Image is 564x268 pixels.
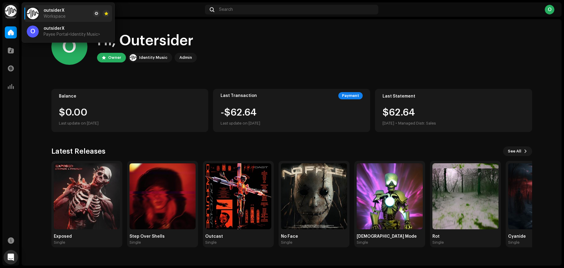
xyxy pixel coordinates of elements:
div: Single [281,240,292,245]
div: Open Intercom Messenger [4,250,18,264]
img: 0f74c21f-6d1c-4dbc-9196-dbddad53419e [5,5,17,17]
img: 9a820b92-c7dc-4b87-9434-5d971a5eb1a9 [357,163,423,229]
div: Single [205,240,217,245]
re-o-card-value: Balance [51,89,209,132]
span: outsiderX [44,26,65,31]
div: [DATE] [383,120,394,127]
div: O [545,5,554,14]
span: Payee Portal <Identity Music> [44,32,100,37]
re-o-card-value: Last Statement [375,89,532,132]
button: See All [503,146,532,156]
img: 6b2fbcc6-bcd4-4809-b890-18e2b34b92cd [205,163,271,229]
div: No Face [281,234,347,239]
div: Step Over Shells [130,234,196,239]
div: • [395,120,397,127]
img: 0f74c21f-6d1c-4dbc-9196-dbddad53419e [27,8,39,20]
div: O [27,26,39,38]
div: [DEMOGRAPHIC_DATA] Mode [357,234,423,239]
span: outsiderX [44,8,65,13]
img: 889c0f3d-2fe3-4a03-9d4b-587d3d6b7d6a [54,163,120,229]
div: Admin [179,54,192,61]
div: Identity Music [139,54,167,61]
div: Exposed [54,234,120,239]
div: Payment [338,92,363,99]
div: Last Transaction [221,93,257,98]
div: Single [508,240,520,245]
div: Balance [59,94,201,99]
h3: Latest Releases [51,146,105,156]
span: Workspace [44,14,66,19]
span: <Identity Music> [68,32,100,37]
img: 6ed00209-04dc-4df8-8e3a-681dab133ccc [130,163,196,229]
span: See All [508,145,521,157]
div: Rot [432,234,498,239]
div: Home [29,7,203,12]
div: Owner [108,54,121,61]
div: Managed Distr. Sales [398,120,436,127]
div: Outcast [205,234,271,239]
div: Hi, Outersider [97,31,197,50]
img: edfc92f8-fc3d-4b7a-8da6-d69c2849e015 [281,163,347,229]
img: fcc7cc93-f088-4138-823b-832fa8606a06 [432,163,498,229]
div: Single [357,240,368,245]
div: Last Statement [383,94,525,99]
div: Single [432,240,444,245]
span: Search [219,7,233,12]
div: Single [54,240,65,245]
div: O [51,29,87,65]
div: Single [130,240,141,245]
img: 0f74c21f-6d1c-4dbc-9196-dbddad53419e [130,54,137,61]
div: Last update on [DATE] [221,120,260,127]
div: Last update on [DATE] [59,120,201,127]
